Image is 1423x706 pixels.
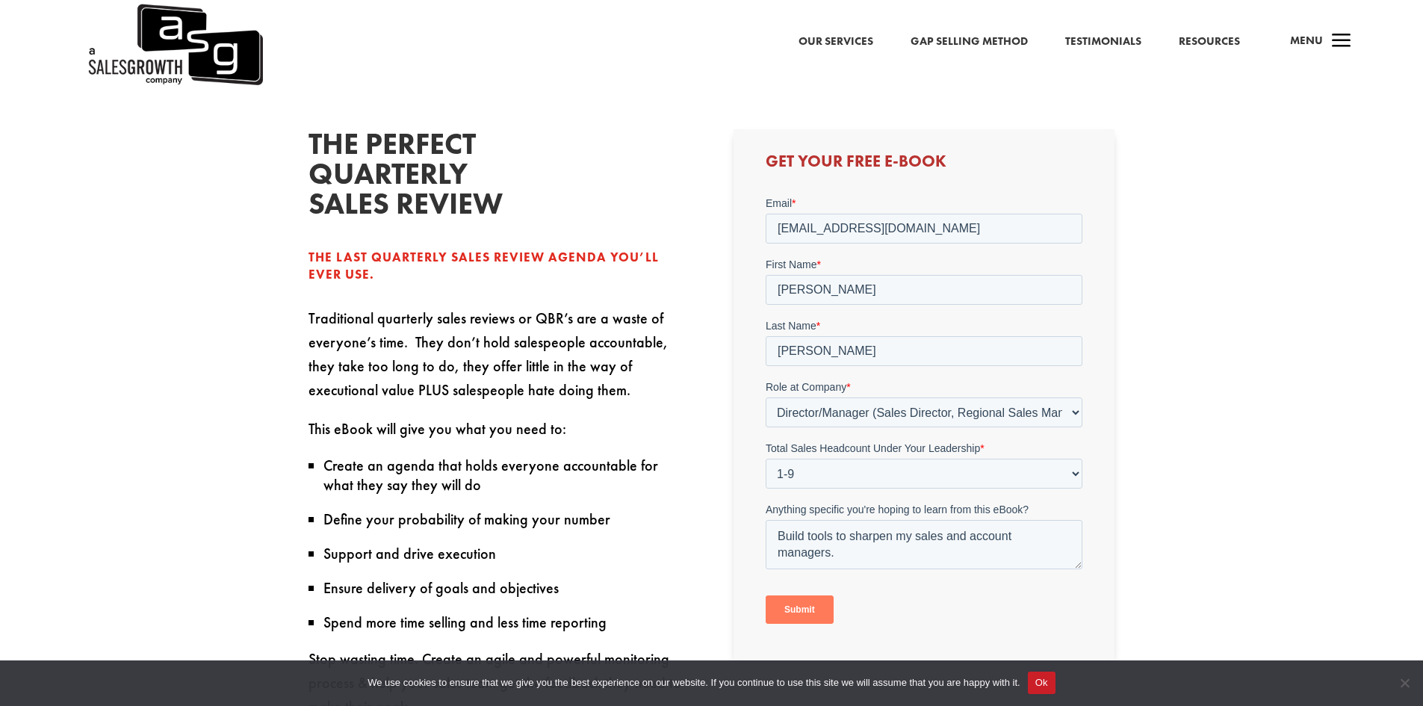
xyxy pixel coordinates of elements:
[323,456,689,495] li: Create an agenda that holds everyone accountable for what they say they will do
[323,510,689,529] li: Define your probability of making your number
[309,129,533,226] h2: The Perfect quarterly sales review
[911,32,1028,52] a: Gap Selling Method
[309,306,689,417] p: Traditional quarterly sales reviews or QBR’s are a waste of everyone’s time. They don’t hold sale...
[799,32,873,52] a: Our Services
[323,613,689,632] li: Spend more time selling and less time reporting
[309,417,689,456] p: This eBook will give you what you need to:
[1397,675,1412,690] span: No
[1290,33,1323,48] span: Menu
[766,153,1082,177] h3: Get Your Free E-book
[1065,32,1141,52] a: Testimonials
[323,544,689,563] li: Support and drive execution
[323,578,689,598] li: Ensure delivery of goals and objectives
[1028,672,1055,694] button: Ok
[309,249,689,285] p: The Last Quarterly Sales Review Agenda You’ll ever use.
[368,675,1020,690] span: We use cookies to ensure that we give you the best experience on our website. If you continue to ...
[766,196,1082,637] iframe: Form 0
[1179,32,1240,52] a: Resources
[1327,27,1357,57] span: a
